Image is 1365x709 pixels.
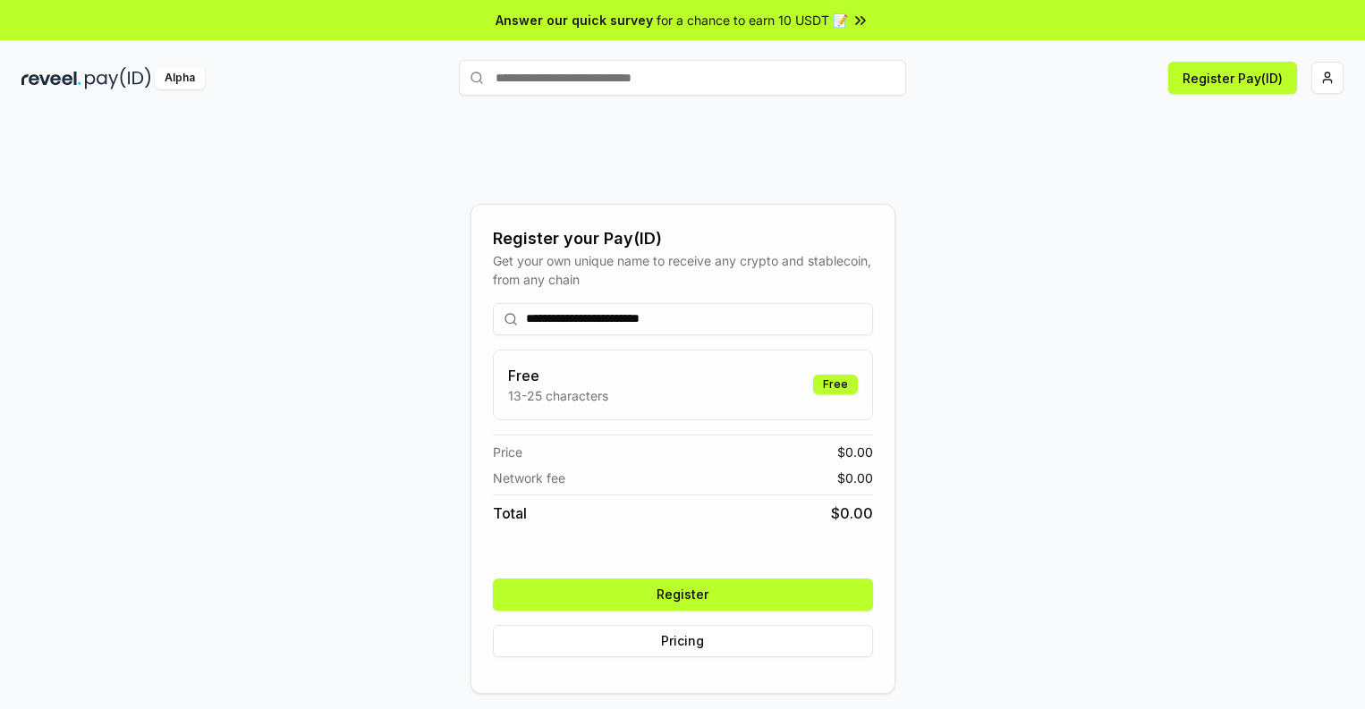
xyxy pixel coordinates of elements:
[496,11,653,30] span: Answer our quick survey
[85,67,151,89] img: pay_id
[493,468,565,487] span: Network fee
[837,468,873,487] span: $ 0.00
[837,443,873,461] span: $ 0.00
[508,386,608,405] p: 13-25 characters
[508,365,608,386] h3: Free
[493,502,527,524] span: Total
[493,251,873,289] div: Get your own unique name to receive any crypto and stablecoin, from any chain
[493,578,873,611] button: Register
[155,67,205,89] div: Alpha
[831,502,873,524] span: $ 0.00
[657,11,848,30] span: for a chance to earn 10 USDT 📝
[493,443,522,461] span: Price
[493,226,873,251] div: Register your Pay(ID)
[493,625,873,657] button: Pricing
[21,67,81,89] img: reveel_dark
[813,375,858,394] div: Free
[1168,62,1297,94] button: Register Pay(ID)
